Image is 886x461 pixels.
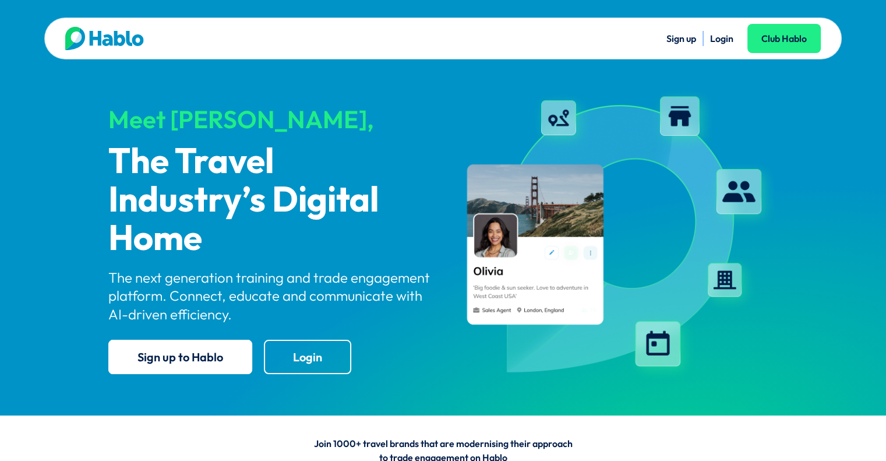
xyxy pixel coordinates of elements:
p: The next generation training and trade engagement platform. Connect, educate and communicate with... [108,269,433,323]
div: Meet [PERSON_NAME], [108,106,433,133]
a: Login [264,340,351,374]
a: Sign up [666,33,696,44]
p: The Travel Industry’s Digital Home [108,143,433,259]
a: Sign up to Hablo [108,340,252,374]
img: hablo-profile-image [453,87,778,384]
img: Hablo logo main 2 [65,27,144,50]
a: Login [710,33,733,44]
a: Club Hablo [747,24,821,53]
